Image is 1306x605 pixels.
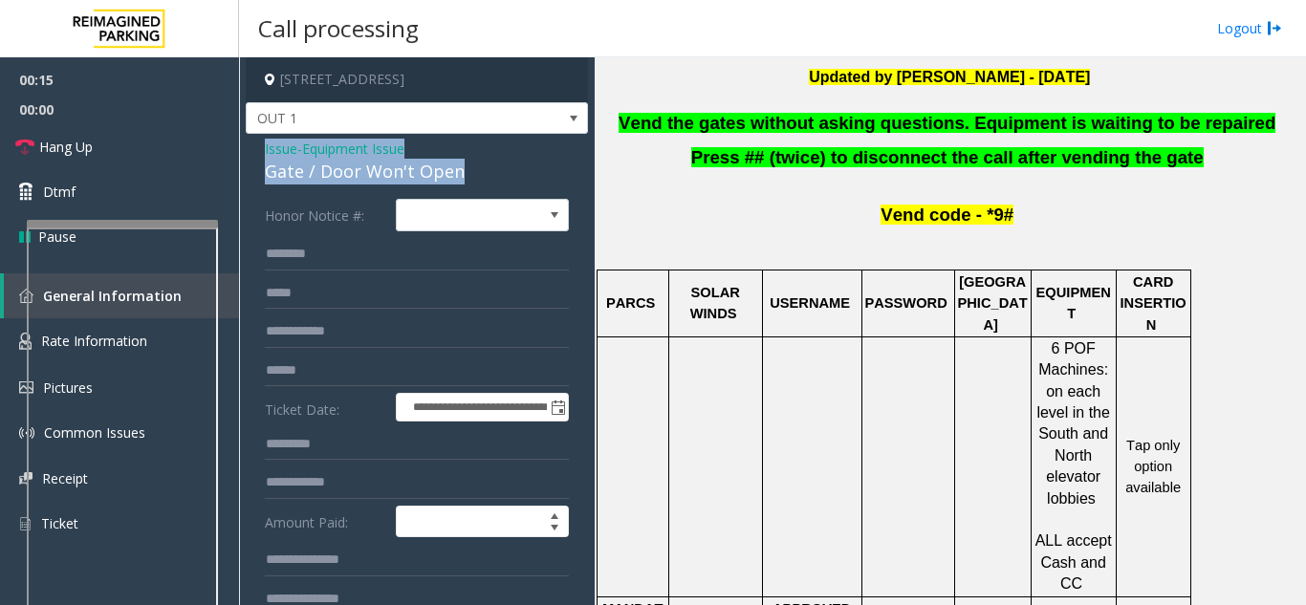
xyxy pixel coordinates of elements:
[547,394,568,421] span: Toggle popup
[260,393,391,421] label: Ticket Date:
[4,273,239,318] a: General Information
[265,139,297,159] span: Issue
[606,295,655,311] span: PARCS
[249,5,428,52] h3: Call processing
[1035,532,1117,592] span: ALL accept Cash and CC
[770,295,850,311] span: USERNAME
[265,159,569,184] div: Gate / Door Won't Open
[260,506,391,538] label: Amount Paid:
[43,182,76,202] span: Dtmf
[690,285,744,321] span: SOLAR WINDS
[1036,340,1114,507] span: 6 POF Machines: on each level in the South and North elevator lobbies
[958,274,1028,333] span: [GEOGRAPHIC_DATA]
[541,507,568,522] span: Increase value
[881,205,1013,225] span: Vend code - *9#
[19,515,32,532] img: 'icon'
[297,140,404,158] span: -
[1217,18,1282,38] a: Logout
[19,381,33,394] img: 'icon'
[864,295,947,311] span: PASSWORD
[1121,274,1186,333] span: CARD INSERTION
[260,199,391,231] label: Honor Notice #:
[39,137,93,157] span: Hang Up
[541,522,568,537] span: Decrease value
[1125,438,1184,496] span: Tap only option available
[691,147,1204,167] span: Press ## (twice) to disconnect the call after vending the gate
[19,333,32,350] img: 'icon'
[302,139,404,159] span: Equipment Issue
[19,425,34,441] img: 'icon'
[1267,18,1282,38] img: logout
[246,57,588,102] h4: [STREET_ADDRESS]
[1036,285,1111,321] span: EQUIPMENT
[247,103,519,134] span: OUT 1
[19,472,33,485] img: 'icon'
[809,69,1090,85] b: Updated by [PERSON_NAME] - [DATE]
[619,113,1275,133] span: Vend the gates without asking questions. Equipment is waiting to be repaired
[19,289,33,303] img: 'icon'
